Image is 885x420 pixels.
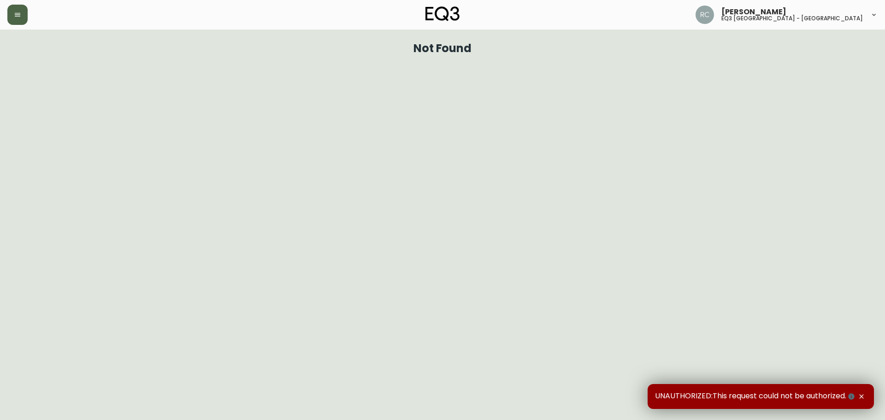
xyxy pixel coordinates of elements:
[721,8,786,16] span: [PERSON_NAME]
[696,6,714,24] img: 75cc83b809079a11c15b21e94bbc0507
[721,16,863,21] h5: eq3 [GEOGRAPHIC_DATA] - [GEOGRAPHIC_DATA]
[425,6,460,21] img: logo
[413,44,472,53] h1: Not Found
[655,391,856,402] span: UNAUTHORIZED:This request could not be authorized.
